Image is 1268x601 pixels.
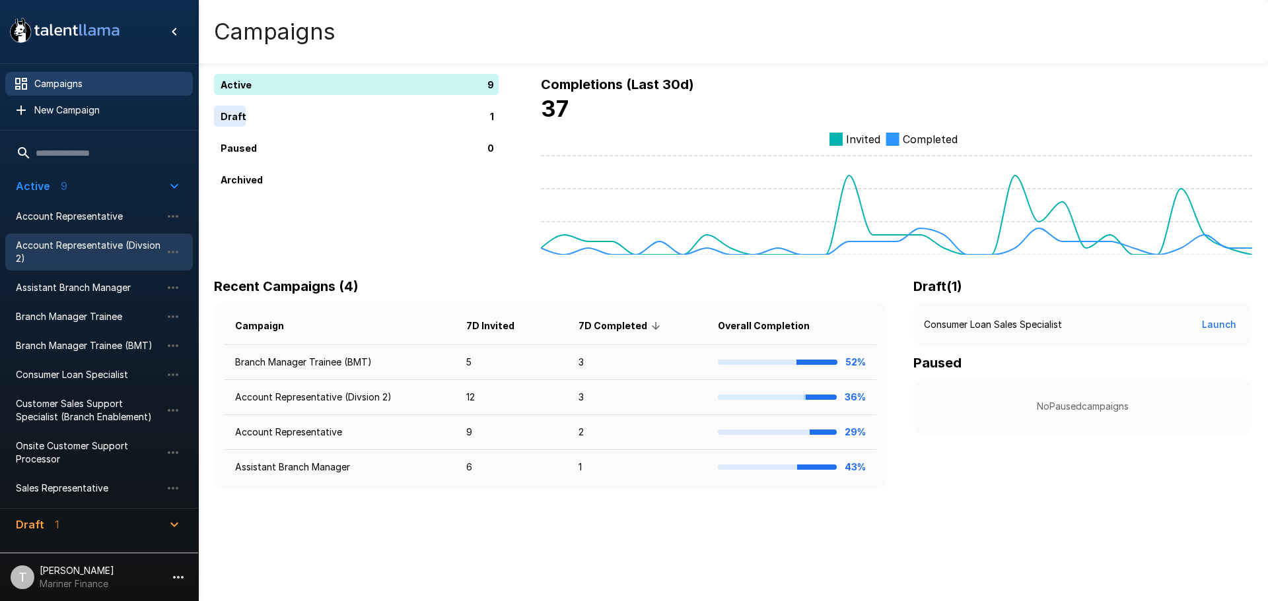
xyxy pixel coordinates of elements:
[541,77,694,92] b: Completions (Last 30d)
[225,450,456,485] td: Assistant Branch Manager
[845,461,866,472] b: 43%
[568,380,707,415] td: 3
[568,415,707,450] td: 2
[466,318,532,334] span: 7D Invited
[718,318,827,334] span: Overall Completion
[487,141,494,155] p: 0
[225,415,456,450] td: Account Representative
[541,95,569,122] b: 37
[214,278,359,294] b: Recent Campaigns (4)
[225,380,456,415] td: Account Representative (Divsion 2)
[225,345,456,380] td: Branch Manager Trainee (BMT)
[579,318,664,334] span: 7D Completed
[568,345,707,380] td: 3
[845,426,866,437] b: 29%
[214,18,335,46] h4: Campaigns
[913,278,962,294] b: Draft ( 1 )
[924,318,1062,331] p: Consumer Loan Sales Specialist
[913,355,962,371] b: Paused
[456,345,568,380] td: 5
[487,78,494,92] p: 9
[456,380,568,415] td: 12
[845,356,866,367] b: 52%
[456,450,568,485] td: 6
[490,110,494,123] p: 1
[456,415,568,450] td: 9
[845,391,866,402] b: 36%
[235,318,301,334] span: Campaign
[568,450,707,485] td: 1
[934,400,1231,413] p: No Paused campaigns
[1197,313,1242,337] button: Launch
